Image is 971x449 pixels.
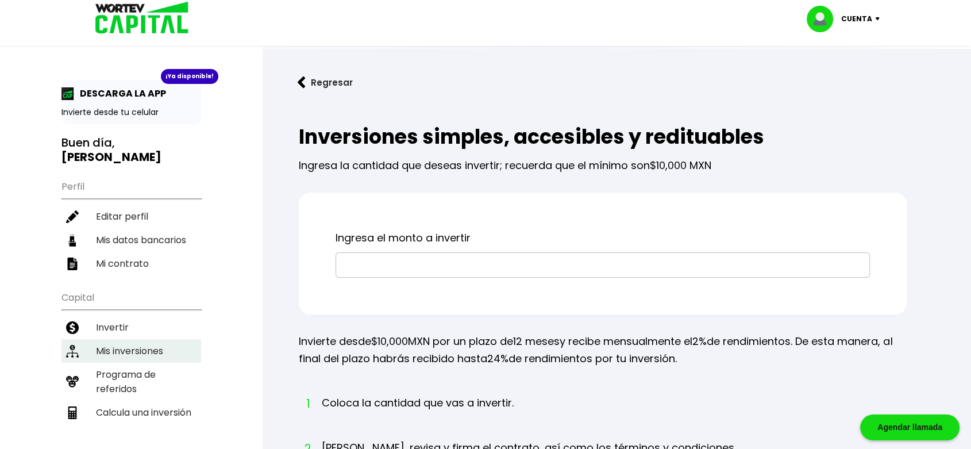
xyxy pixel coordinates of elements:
p: Invierte desde tu celular [61,106,201,118]
h3: Buen día, [61,136,201,164]
span: 1 [305,395,310,412]
img: calculadora-icon.17d418c4.svg [66,406,79,419]
ul: Perfil [61,174,201,275]
a: Editar perfil [61,205,201,228]
img: app-icon [61,87,74,100]
span: 2% [692,334,707,348]
span: 12 meses [513,334,560,348]
span: $10,000 MXN [650,158,711,172]
p: Ingresa la cantidad que deseas invertir; recuerda que el mínimo son [299,148,907,174]
b: [PERSON_NAME] [61,149,161,165]
p: Cuenta [841,10,872,28]
a: Mi contrato [61,252,201,275]
a: Programa de referidos [61,363,201,401]
li: Coloca la cantidad que vas a invertir. [322,395,514,432]
p: Ingresa el monto a invertir [336,229,870,247]
div: ¡Ya disponible! [161,69,218,84]
img: contrato-icon.f2db500c.svg [66,258,79,270]
span: $10,000 [371,334,408,348]
img: datos-icon.10cf9172.svg [66,234,79,247]
img: editar-icon.952d3147.svg [66,210,79,223]
a: Calcula una inversión [61,401,201,424]
img: flecha izquierda [298,76,306,89]
span: 24% [487,351,508,366]
a: flecha izquierdaRegresar [280,67,953,98]
img: recomiendanos-icon.9b8e9327.svg [66,375,79,388]
img: inversiones-icon.6695dc30.svg [66,345,79,358]
p: DESCARGA LA APP [74,86,166,101]
button: Regresar [280,67,370,98]
h2: Inversiones simples, accesibles y redituables [299,125,907,148]
div: Agendar llamada [860,415,960,440]
a: Mis inversiones [61,339,201,363]
img: icon-down [872,17,888,21]
img: invertir-icon.b3b967d7.svg [66,321,79,334]
a: Mis datos bancarios [61,228,201,252]
a: Invertir [61,316,201,339]
img: profile-image [807,6,841,32]
p: Invierte desde MXN por un plazo de y recibe mensualmente el de rendimientos. De esta manera, al f... [299,333,907,367]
